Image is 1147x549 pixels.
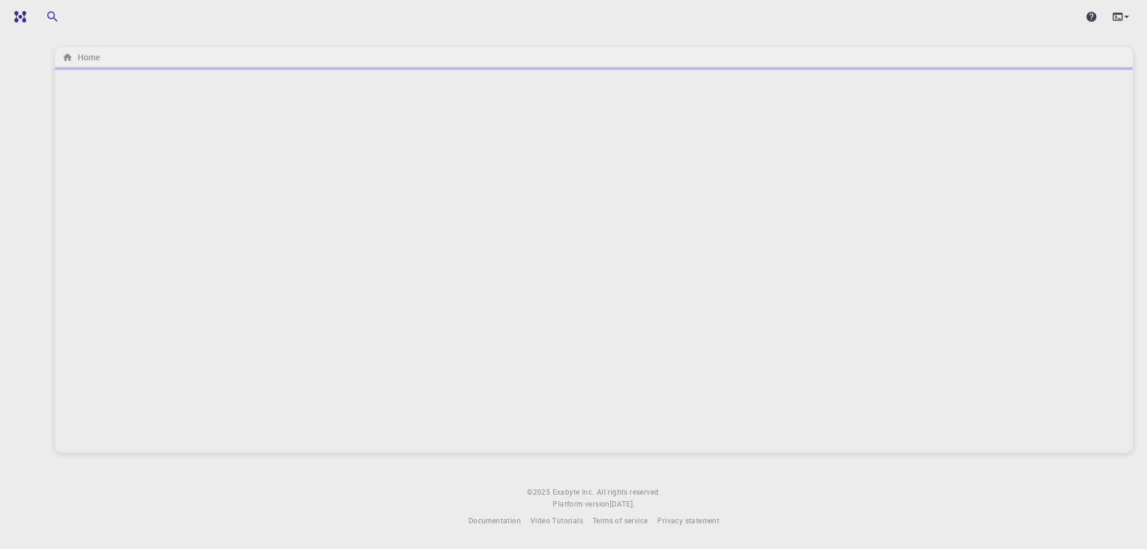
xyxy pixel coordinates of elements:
[553,498,609,510] span: Platform version
[597,486,661,498] span: All rights reserved.
[657,516,719,525] span: Privacy statement
[10,11,26,23] img: logo
[530,516,583,525] span: Video Tutorials
[593,516,648,525] span: Terms of service
[553,487,594,496] span: Exabyte Inc.
[468,516,521,525] span: Documentation
[73,51,100,64] h6: Home
[610,498,635,510] a: [DATE].
[527,486,552,498] span: © 2025
[553,486,594,498] a: Exabyte Inc.
[610,499,635,508] span: [DATE] .
[60,51,102,64] nav: breadcrumb
[530,515,583,527] a: Video Tutorials
[657,515,719,527] a: Privacy statement
[468,515,521,527] a: Documentation
[593,515,648,527] a: Terms of service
